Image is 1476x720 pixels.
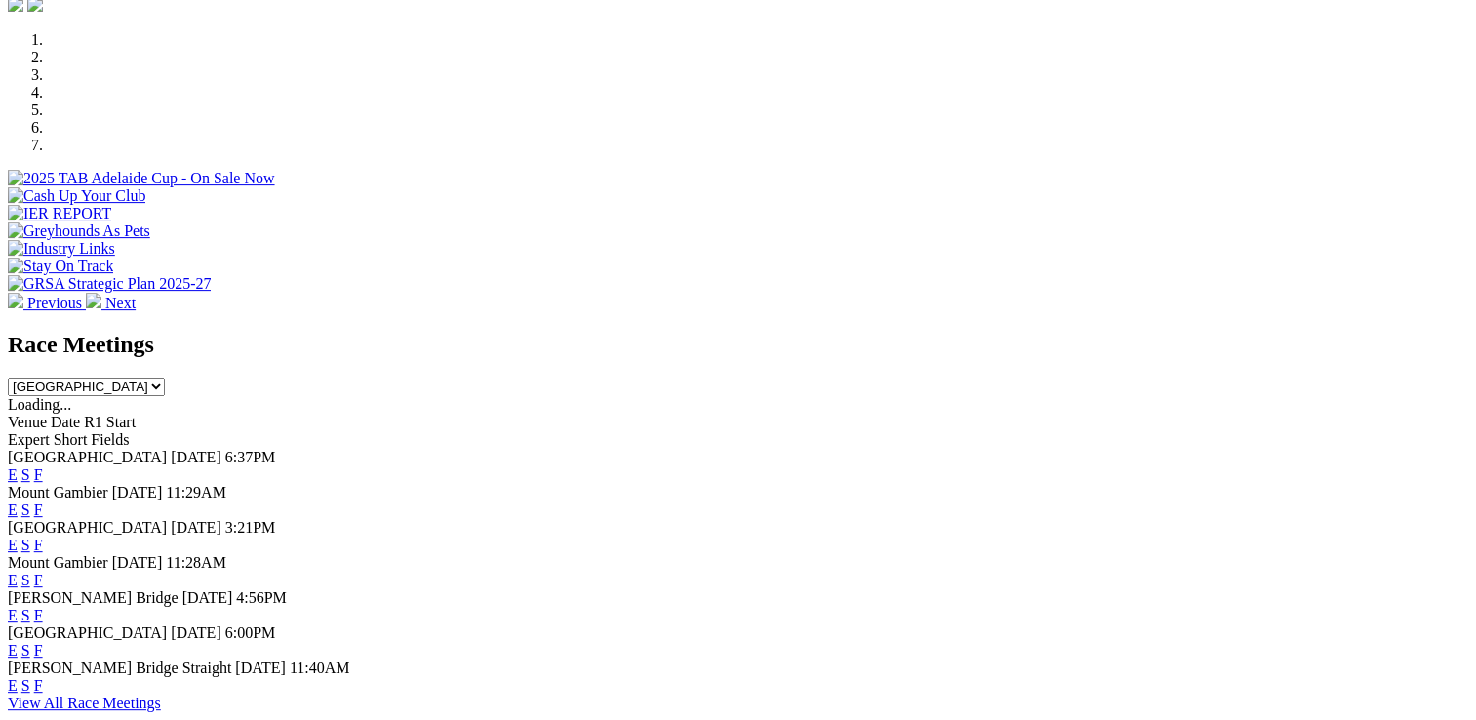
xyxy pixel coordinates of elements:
[34,572,43,588] a: F
[8,484,108,500] span: Mount Gambier
[21,501,30,518] a: S
[8,624,167,641] span: [GEOGRAPHIC_DATA]
[171,624,221,641] span: [DATE]
[86,295,136,311] a: Next
[171,449,221,465] span: [DATE]
[34,677,43,694] a: F
[8,240,115,258] img: Industry Links
[8,187,145,205] img: Cash Up Your Club
[34,642,43,659] a: F
[8,554,108,571] span: Mount Gambier
[8,275,211,293] img: GRSA Strategic Plan 2025-27
[8,431,50,448] span: Expert
[34,537,43,553] a: F
[236,589,287,606] span: 4:56PM
[8,258,113,275] img: Stay On Track
[8,660,231,676] span: [PERSON_NAME] Bridge Straight
[54,431,88,448] span: Short
[34,501,43,518] a: F
[21,572,30,588] a: S
[8,519,167,536] span: [GEOGRAPHIC_DATA]
[8,695,161,711] a: View All Race Meetings
[225,519,276,536] span: 3:21PM
[91,431,129,448] span: Fields
[8,295,86,311] a: Previous
[8,501,18,518] a: E
[8,466,18,483] a: E
[21,466,30,483] a: S
[8,293,23,308] img: chevron-left-pager-white.svg
[8,170,275,187] img: 2025 TAB Adelaide Cup - On Sale Now
[290,660,350,676] span: 11:40AM
[225,449,276,465] span: 6:37PM
[21,677,30,694] a: S
[8,222,150,240] img: Greyhounds As Pets
[8,642,18,659] a: E
[21,642,30,659] a: S
[235,660,286,676] span: [DATE]
[8,449,167,465] span: [GEOGRAPHIC_DATA]
[112,484,163,500] span: [DATE]
[21,607,30,623] a: S
[8,332,1468,358] h2: Race Meetings
[166,554,226,571] span: 11:28AM
[34,466,43,483] a: F
[8,414,47,430] span: Venue
[182,589,233,606] span: [DATE]
[112,554,163,571] span: [DATE]
[8,607,18,623] a: E
[86,293,101,308] img: chevron-right-pager-white.svg
[166,484,226,500] span: 11:29AM
[8,396,71,413] span: Loading...
[171,519,221,536] span: [DATE]
[8,677,18,694] a: E
[8,572,18,588] a: E
[8,537,18,553] a: E
[21,537,30,553] a: S
[105,295,136,311] span: Next
[8,589,179,606] span: [PERSON_NAME] Bridge
[8,205,111,222] img: IER REPORT
[51,414,80,430] span: Date
[84,414,136,430] span: R1 Start
[27,295,82,311] span: Previous
[225,624,276,641] span: 6:00PM
[34,607,43,623] a: F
